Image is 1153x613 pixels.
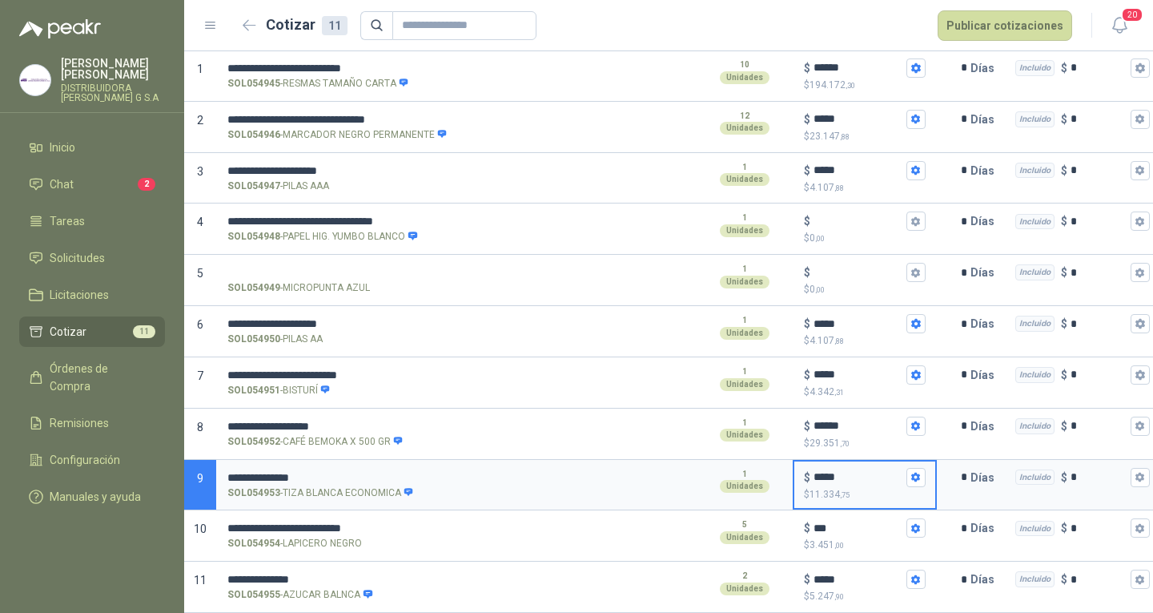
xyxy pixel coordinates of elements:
[227,179,329,194] p: - PILAS AAA
[50,414,109,432] span: Remisiones
[906,161,926,180] button: $$4.107,88
[804,162,810,179] p: $
[810,79,855,91] span: 194.172
[970,462,1001,494] p: Días
[227,229,280,244] strong: SOL054948
[834,183,844,192] span: ,88
[19,445,165,475] a: Configuración
[810,131,850,142] span: 23.147
[810,182,844,193] span: 4.107
[61,83,165,103] p: DISTRIBUIDORA [PERSON_NAME] G S.A
[1131,570,1150,589] button: Incluido $
[1131,212,1150,231] button: Incluido $
[197,421,203,434] span: 8
[742,518,747,531] p: 5
[742,314,747,327] p: 1
[834,541,844,550] span: ,00
[1131,314,1150,333] button: Incluido $
[840,132,850,141] span: ,88
[1071,471,1127,483] input: Incluido $
[804,417,810,435] p: $
[720,327,769,340] div: Unidades
[227,179,280,194] strong: SOL054947
[1071,522,1127,534] input: Incluido $
[50,212,85,230] span: Tareas
[810,438,850,449] span: 29.351
[1015,418,1055,434] div: Incluido
[227,574,525,586] input: SOL054955-AZUCAR BALNCA
[227,165,525,177] input: SOL054947-PILAS AAA
[19,169,165,200] a: Chat2
[197,114,203,127] span: 2
[194,522,207,535] span: 10
[810,539,844,550] span: 3.451
[834,337,844,345] span: ,88
[740,110,749,123] p: 12
[50,175,74,193] span: Chat
[1131,263,1150,282] button: Incluido $
[804,436,926,451] p: $
[970,410,1001,442] p: Días
[50,249,105,267] span: Solicitudes
[720,429,769,442] div: Unidades
[19,317,165,347] a: Cotizar11
[227,383,331,398] p: - BISTURÍ
[814,164,903,176] input: $$4.107,88
[814,267,903,279] input: $$0,00
[720,276,769,288] div: Unidades
[227,472,525,484] input: SOL054953-TIZA BLANCA ECONOMICA
[970,103,1001,135] p: Días
[1131,518,1150,538] button: Incluido $
[197,318,203,331] span: 6
[1061,417,1067,435] p: $
[1131,161,1150,180] button: Incluido $
[814,420,903,432] input: $$29.351,70
[970,205,1001,237] p: Días
[197,472,203,485] span: 9
[227,332,280,347] strong: SOL054950
[227,536,280,551] strong: SOL054954
[834,592,844,601] span: ,90
[804,212,810,230] p: $
[227,127,280,143] strong: SOL054946
[227,587,280,603] strong: SOL054955
[1061,212,1067,230] p: $
[804,315,810,333] p: $
[810,489,850,500] span: 11.334
[227,114,525,126] input: SOL054946-MARCADOR NEGRO PERMANENTE
[1061,366,1067,384] p: $
[1015,163,1055,179] div: Incluido
[720,122,769,135] div: Unidades
[814,574,903,586] input: $$5.247,90
[227,421,525,433] input: SOL054952-CAFÉ BEMOKA X 500 GR
[1015,316,1055,332] div: Incluido
[50,488,141,506] span: Manuales y ayuda
[1071,369,1127,381] input: Incluido $
[227,486,414,501] p: - TIZA BLANCA ECONOMICA
[970,155,1001,187] p: Días
[19,280,165,310] a: Licitaciones
[227,486,280,501] strong: SOL054953
[906,365,926,385] button: $$4.342,31
[1061,571,1067,588] p: $
[194,574,207,587] span: 11
[1061,519,1067,537] p: $
[1015,367,1055,383] div: Incluido
[1131,365,1150,385] button: Incluido $
[906,518,926,538] button: $$3.451,00
[1071,216,1127,228] input: Incluido $
[970,308,1001,340] p: Días
[906,417,926,436] button: $$29.351,70
[814,318,903,330] input: $$4.107,88
[840,490,850,499] span: ,75
[1131,417,1150,436] button: Incluido $
[804,111,810,128] p: $
[1071,267,1127,279] input: Incluido $
[810,335,844,346] span: 4.107
[1071,62,1127,74] input: Incluido $
[804,589,926,604] p: $
[804,385,926,400] p: $
[227,76,409,91] p: - RESMAS TAMAÑO CARTA
[814,62,903,74] input: $$194.172,30
[742,570,747,583] p: 2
